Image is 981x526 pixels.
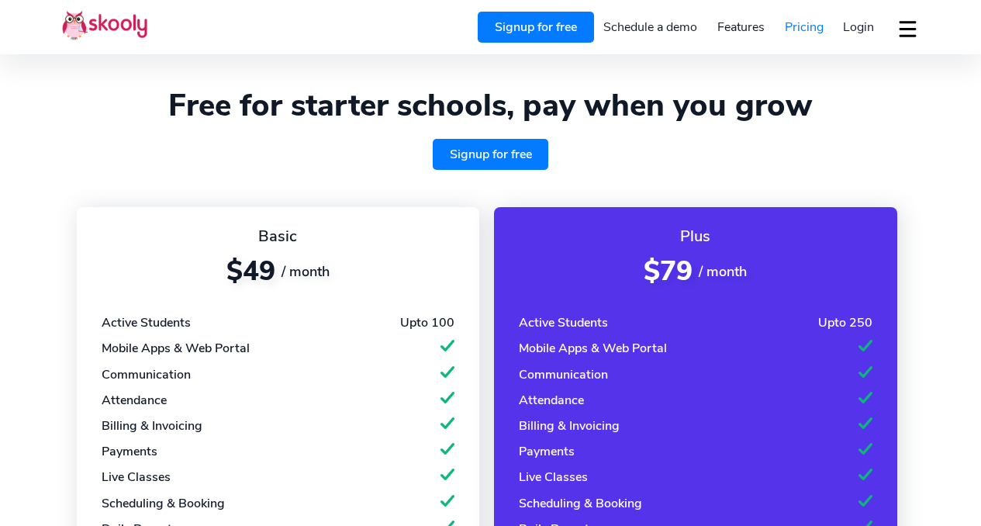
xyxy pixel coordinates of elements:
a: Signup for free [433,139,549,170]
div: Communication [519,366,608,383]
a: Signup for free [478,12,594,43]
div: Communication [102,366,191,383]
div: Active Students [102,314,191,331]
div: Payments [102,443,157,460]
img: Skooly [62,10,147,40]
span: / month [282,262,330,281]
div: Basic [102,226,454,247]
div: Active Students [519,314,608,331]
button: dropdown menu [896,11,919,47]
span: $49 [226,253,275,289]
a: Features [707,15,775,40]
div: Billing & Invoicing [102,417,202,434]
div: Mobile Apps & Web Portal [519,340,667,357]
div: Plus [519,226,872,247]
div: Mobile Apps & Web Portal [102,340,250,357]
span: $79 [644,253,693,289]
div: Live Classes [102,469,171,486]
a: Schedule a demo [594,15,708,40]
a: Login [833,15,884,40]
a: Pricing [775,15,834,40]
div: Scheduling & Booking [102,495,225,512]
div: Attendance [102,392,167,409]
div: Upto 100 [400,314,454,331]
span: Login [843,19,874,36]
h1: Free for starter schools, pay when you grow [62,87,919,124]
div: Upto 250 [818,314,872,331]
div: Attendance [519,392,584,409]
span: Pricing [785,19,824,36]
span: / month [699,262,747,281]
